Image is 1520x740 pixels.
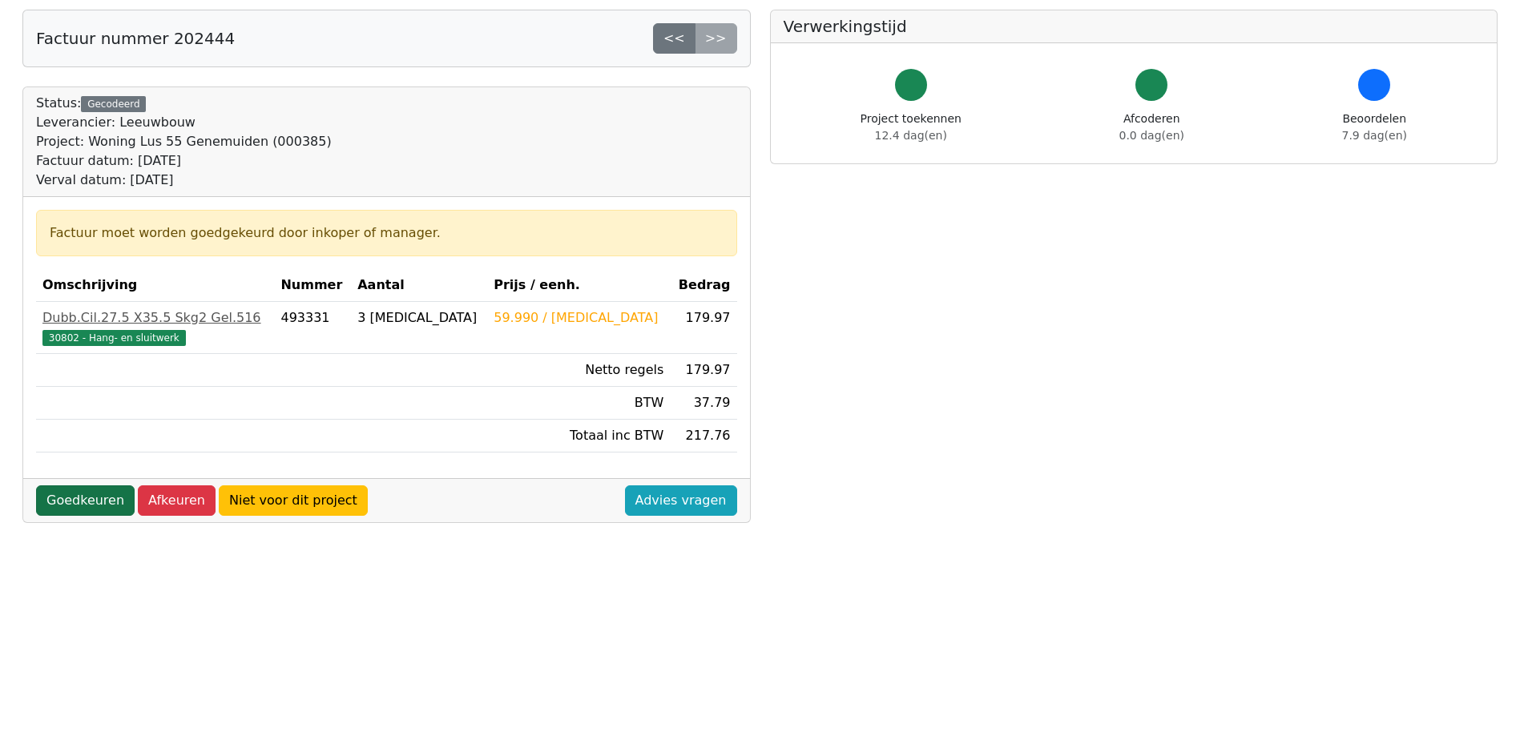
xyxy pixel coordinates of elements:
[274,302,351,354] td: 493331
[36,29,235,48] h5: Factuur nummer 202444
[274,269,351,302] th: Nummer
[625,485,737,516] a: Advies vragen
[36,151,332,171] div: Factuur datum: [DATE]
[487,354,670,387] td: Netto regels
[784,17,1485,36] h5: Verwerkingstijd
[1342,129,1407,142] span: 7.9 dag(en)
[42,330,186,346] span: 30802 - Hang- en sluitwerk
[670,302,736,354] td: 179.97
[357,308,481,328] div: 3 [MEDICAL_DATA]
[36,94,332,190] div: Status:
[36,113,332,132] div: Leverancier: Leeuwbouw
[875,129,947,142] span: 12.4 dag(en)
[861,111,962,144] div: Project toekennen
[36,132,332,151] div: Project: Woning Lus 55 Genemuiden (000385)
[653,23,695,54] a: <<
[36,269,274,302] th: Omschrijving
[36,485,135,516] a: Goedkeuren
[487,269,670,302] th: Prijs / eenh.
[494,308,663,328] div: 59.990 / [MEDICAL_DATA]
[670,269,736,302] th: Bedrag
[219,485,368,516] a: Niet voor dit project
[36,171,332,190] div: Verval datum: [DATE]
[81,96,146,112] div: Gecodeerd
[1119,111,1184,144] div: Afcoderen
[138,485,216,516] a: Afkeuren
[1342,111,1407,144] div: Beoordelen
[670,387,736,420] td: 37.79
[351,269,487,302] th: Aantal
[487,387,670,420] td: BTW
[670,354,736,387] td: 179.97
[42,308,268,328] div: Dubb.Cil.27.5 X35.5 Skg2 Gel.516
[487,420,670,452] td: Totaal inc BTW
[42,308,268,347] a: Dubb.Cil.27.5 X35.5 Skg2 Gel.51630802 - Hang- en sluitwerk
[670,420,736,452] td: 217.76
[1119,129,1184,142] span: 0.0 dag(en)
[50,223,724,243] div: Factuur moet worden goedgekeurd door inkoper of manager.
